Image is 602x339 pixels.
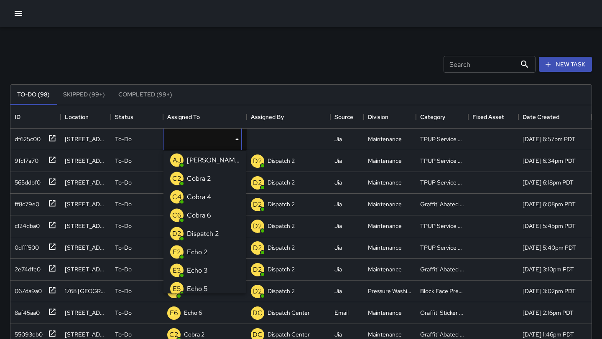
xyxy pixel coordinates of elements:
[172,210,181,220] p: C6
[112,85,179,105] button: Completed (99+)
[253,200,262,210] p: D2
[184,309,202,317] p: Echo 6
[268,309,310,317] p: Dispatch Center
[420,157,464,165] div: TPUP Service Requested
[523,309,574,317] div: 9/11/2025, 2:16pm PDT
[167,105,200,129] div: Assigned To
[420,243,464,252] div: TPUP Service Requested
[115,287,132,295] p: To-Do
[187,155,240,165] p: [PERSON_NAME]
[187,284,208,294] p: Echo 5
[115,309,132,317] p: To-Do
[334,178,342,187] div: Jia
[253,308,263,318] p: DC
[65,157,107,165] div: 2295 Broadway
[170,308,178,318] p: E6
[253,178,262,188] p: D2
[368,157,402,165] div: Maintenance
[173,155,181,165] p: AJ
[11,197,39,208] div: ff8c79e0
[420,135,464,143] div: TPUP Service Requested
[368,200,402,208] div: Maintenance
[364,105,416,129] div: Division
[416,105,468,129] div: Category
[11,240,39,252] div: 0dfff500
[65,309,107,317] div: 2300 Webster Street
[420,265,464,273] div: Graffiti Abated Large
[187,174,211,184] p: Cobra 2
[253,156,262,166] p: D2
[334,105,353,129] div: Source
[334,287,342,295] div: Jia
[65,330,107,339] div: 1701 Broadway
[187,192,211,202] p: Cobra 4
[268,330,310,339] p: Dispatch Center
[115,200,132,208] p: To-Do
[11,153,38,165] div: 9fc17a70
[15,105,20,129] div: ID
[172,229,181,239] p: D2
[115,157,132,165] p: To-Do
[523,330,574,339] div: 9/11/2025, 1:46pm PDT
[65,105,89,129] div: Location
[11,262,41,273] div: 2e74dfe0
[334,157,342,165] div: Jia
[268,200,295,208] p: Dispatch 2
[65,178,107,187] div: 2456 Valdez Street
[334,200,342,208] div: Jia
[268,265,295,273] p: Dispatch 2
[115,135,132,143] p: To-Do
[10,85,56,105] button: To-Do (98)
[420,287,464,295] div: Block Face Pressure Washed
[251,105,284,129] div: Assigned By
[173,284,181,294] p: E5
[523,287,576,295] div: 9/11/2025, 3:02pm PDT
[334,265,342,273] div: Jia
[523,105,559,129] div: Date Created
[523,222,576,230] div: 9/11/2025, 5:45pm PDT
[11,175,41,187] div: 565ddbf0
[268,243,295,252] p: Dispatch 2
[111,105,163,129] div: Status
[472,105,504,129] div: Fixed Asset
[173,247,181,257] p: E2
[268,157,295,165] p: Dispatch 2
[187,247,208,257] p: Echo 2
[518,105,592,129] div: Date Created
[334,243,342,252] div: Jia
[268,287,295,295] p: Dispatch 2
[420,105,445,129] div: Category
[268,178,295,187] p: Dispatch 2
[65,222,107,230] div: 709 Broadway
[56,85,112,105] button: Skipped (99+)
[523,135,575,143] div: 9/11/2025, 6:57pm PDT
[334,135,342,143] div: Jia
[115,105,133,129] div: Status
[368,243,402,252] div: Maintenance
[247,105,330,129] div: Assigned By
[253,265,262,275] p: D2
[11,218,40,230] div: c124dba0
[11,283,42,295] div: 067da9a0
[334,309,349,317] div: Email
[368,178,402,187] div: Maintenance
[368,330,402,339] div: Maintenance
[368,265,402,273] div: Maintenance
[65,243,107,252] div: 2404 Broadway
[187,229,219,239] p: Dispatch 2
[420,330,464,339] div: Graffiti Abated Large
[115,243,132,252] p: To-Do
[523,200,576,208] div: 9/11/2025, 6:08pm PDT
[368,222,402,230] div: Maintenance
[253,243,262,253] p: D2
[115,222,132,230] p: To-Do
[523,265,574,273] div: 9/11/2025, 3:10pm PDT
[420,309,464,317] div: Graffiti Sticker Abated Small
[11,327,43,339] div: 55093db0
[368,287,412,295] div: Pressure Washing
[334,222,342,230] div: Jia
[523,157,576,165] div: 9/11/2025, 6:34pm PDT
[65,135,107,143] div: 1999 Harrison Street
[253,286,262,296] p: D2
[11,305,40,317] div: 8af45aa0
